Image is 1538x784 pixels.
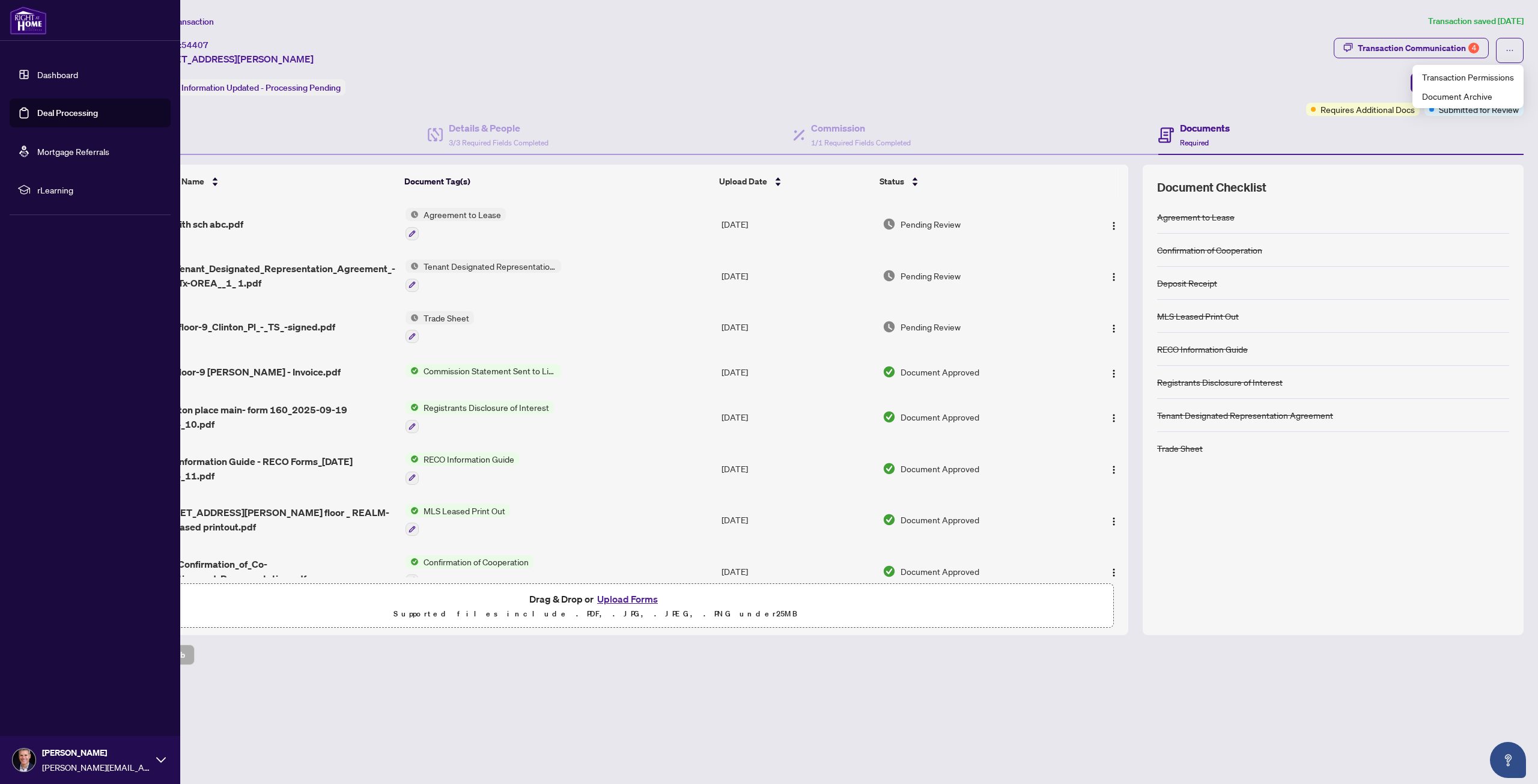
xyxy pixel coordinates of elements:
[811,121,911,135] h4: Commission
[901,365,979,378] span: Document Approved
[883,462,896,475] img: Document Status
[883,365,896,378] img: Document Status
[419,208,506,221] span: Agreement to Lease
[901,410,979,424] span: Document Approved
[406,260,561,292] button: Status IconTenant Designated Representation Agreement
[42,746,150,759] span: [PERSON_NAME]
[1104,510,1123,529] button: Logo
[37,183,162,196] span: rLearning
[1104,317,1123,336] button: Logo
[901,462,979,475] span: Document Approved
[419,260,561,273] span: Tenant Designated Representation Agreement
[1422,70,1514,84] span: Transaction Permissions
[1157,210,1235,223] div: Agreement to Lease
[42,761,150,774] span: [PERSON_NAME][EMAIL_ADDRESS][PERSON_NAME][DOMAIN_NAME]
[10,6,47,35] img: logo
[717,391,878,443] td: [DATE]
[419,311,474,324] span: Trade Sheet
[1157,179,1266,196] span: Document Checklist
[406,364,561,377] button: Status IconCommission Statement Sent to Listing Brokerage
[1157,243,1262,257] div: Confirmation of Cooperation
[883,410,896,424] img: Document Status
[449,121,549,135] h4: Details & People
[875,165,1069,198] th: Status
[406,452,519,485] button: Status IconRECO Information Guide
[419,555,533,568] span: Confirmation of Cooperation
[1334,38,1489,58] button: Transaction Communication4
[1157,409,1333,422] div: Tenant Designated Representation Agreement
[1411,73,1524,93] button: Update for Admin Review
[811,138,911,147] span: 1/1 Required Fields Completed
[594,591,661,607] button: Upload Forms
[406,208,419,221] img: Status Icon
[153,320,335,334] span: Main_floor-9_Clinton_Pl_-_TS_-signed.pdf
[85,607,1106,621] p: Supported files include .PDF, .JPG, .JPEG, .PNG under 25 MB
[419,364,561,377] span: Commission Statement Sent to Listing Brokerage
[1490,742,1526,778] button: Open asap
[1157,442,1203,455] div: Trade Sheet
[1109,517,1119,526] img: Logo
[717,302,878,353] td: [DATE]
[149,79,345,96] div: Status:
[1109,369,1119,378] img: Logo
[406,555,419,568] img: Status Icon
[1180,138,1209,147] span: Required
[406,311,474,344] button: Status IconTrade Sheet
[147,165,400,198] th: (9) File Name
[153,557,396,586] span: f324_Confirmation_of_Co-operation_and_Representation.pdf
[153,261,396,290] span: 372_Tenant_Designated_Representation_Agreement_-_PropTx-OREA__1_ 1.pdf
[529,591,661,607] span: Drag & Drop or
[719,175,767,188] span: Upload Date
[1104,562,1123,581] button: Logo
[449,138,549,147] span: 3/3 Required Fields Completed
[1439,103,1519,116] span: Submitted for Review
[901,565,979,578] span: Document Approved
[717,250,878,302] td: [DATE]
[406,452,419,466] img: Status Icon
[1104,266,1123,285] button: Logo
[1157,342,1248,356] div: RECO Information Guide
[419,452,519,466] span: RECO Information Guide
[406,401,554,433] button: Status IconRegistrants Disclosure of Interest
[406,555,533,588] button: Status IconConfirmation of Cooperation
[880,175,904,188] span: Status
[406,401,419,414] img: Status Icon
[1104,407,1123,427] button: Logo
[1468,43,1479,53] div: 4
[406,260,419,273] img: Status Icon
[400,165,714,198] th: Document Tag(s)
[883,565,896,578] img: Document Status
[883,269,896,282] img: Document Status
[717,494,878,546] td: [DATE]
[901,513,979,526] span: Document Approved
[1422,90,1514,103] span: Document Archive
[1321,103,1415,116] span: Requires Additional Docs
[150,16,214,27] span: View Transaction
[1104,459,1123,478] button: Logo
[1157,309,1239,323] div: MLS Leased Print Out
[406,208,506,240] button: Status IconAgreement to Lease
[37,146,109,157] a: Mortgage Referrals
[419,504,510,517] span: MLS Leased Print Out
[1358,38,1479,58] div: Transaction Communication
[717,443,878,494] td: [DATE]
[406,504,419,517] img: Status Icon
[1506,46,1514,55] span: ellipsis
[1109,221,1119,231] img: Logo
[153,365,341,379] span: Main floor-9 [PERSON_NAME] - Invoice.pdf
[1109,465,1119,475] img: Logo
[883,217,896,231] img: Document Status
[37,108,98,118] a: Deal Processing
[901,320,961,333] span: Pending Review
[1157,276,1217,290] div: Deposit Receipt
[1109,568,1119,577] img: Logo
[181,40,208,50] span: 54407
[1104,362,1123,381] button: Logo
[37,69,78,80] a: Dashboard
[419,401,554,414] span: Registrants Disclosure of Interest
[153,217,243,231] span: 400 with sch abc.pdf
[901,269,961,282] span: Pending Review
[153,505,396,534] span: [STREET_ADDRESS][PERSON_NAME] floor _ REALM-mls-leased printout.pdf
[717,198,878,250] td: [DATE]
[883,513,896,526] img: Document Status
